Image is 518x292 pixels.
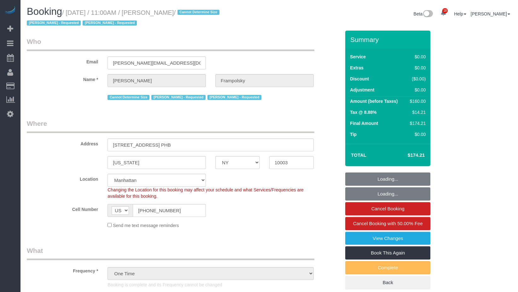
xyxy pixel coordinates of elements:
div: ($0.00) [407,76,426,82]
p: Booking is complete and its Frequency cannot be changed [108,282,314,288]
a: 10 [437,6,450,20]
input: Email [108,56,206,69]
h3: Summary [350,36,427,43]
span: Cancel Booking with 50.00% Fee [353,221,423,226]
input: Cell Number [133,204,206,217]
label: Name * [22,74,103,83]
div: $160.00 [407,98,426,104]
div: $0.00 [407,87,426,93]
input: Zip Code [269,156,314,169]
span: [PERSON_NAME] - Requested [83,20,137,26]
label: Address [22,138,103,147]
label: Adjustment [350,87,374,93]
label: Amount (before Taxes) [350,98,398,104]
span: Cannot Determine Size [108,95,149,100]
small: / [DATE] / 11:00AM / [PERSON_NAME] [27,9,221,27]
legend: What [27,246,314,260]
a: Help [454,11,466,16]
legend: Who [27,37,314,51]
label: Service [350,54,366,60]
label: Discount [350,76,369,82]
label: Tax @ 8.88% [350,109,376,115]
span: 10 [442,8,448,13]
h4: $174.21 [389,153,425,158]
span: Changing the Location for this booking may affect your schedule and what Services/Frequencies are... [108,187,304,199]
span: [PERSON_NAME] - Requested [151,95,205,100]
div: $0.00 [407,131,426,137]
span: [PERSON_NAME] - Requested [27,20,81,26]
label: Tip [350,131,357,137]
div: $0.00 [407,54,426,60]
div: $14.21 [407,109,426,115]
legend: Where [27,119,314,133]
a: Cancel Booking [345,202,430,215]
label: Final Amount [350,120,378,126]
label: Frequency * [22,266,103,274]
label: Cell Number [22,204,103,213]
img: Automaid Logo [4,6,16,15]
a: [PERSON_NAME] [471,11,510,16]
label: Email [22,56,103,65]
div: $0.00 [407,65,426,71]
input: City [108,156,206,169]
input: First Name [108,74,206,87]
div: $174.21 [407,120,426,126]
a: View Changes [345,232,430,245]
label: Extras [350,65,364,71]
strong: Total [351,152,366,158]
span: [PERSON_NAME] - Requested [207,95,261,100]
label: Location [22,174,103,182]
a: Cancel Booking with 50.00% Fee [345,217,430,230]
a: Back [345,276,430,289]
input: Last Name [215,74,314,87]
a: Beta [414,11,433,16]
img: New interface [422,10,433,18]
span: Send me text message reminders [113,223,179,228]
a: Book This Again [345,246,430,260]
span: Cannot Determine Size [178,10,219,15]
span: Booking [27,6,62,17]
